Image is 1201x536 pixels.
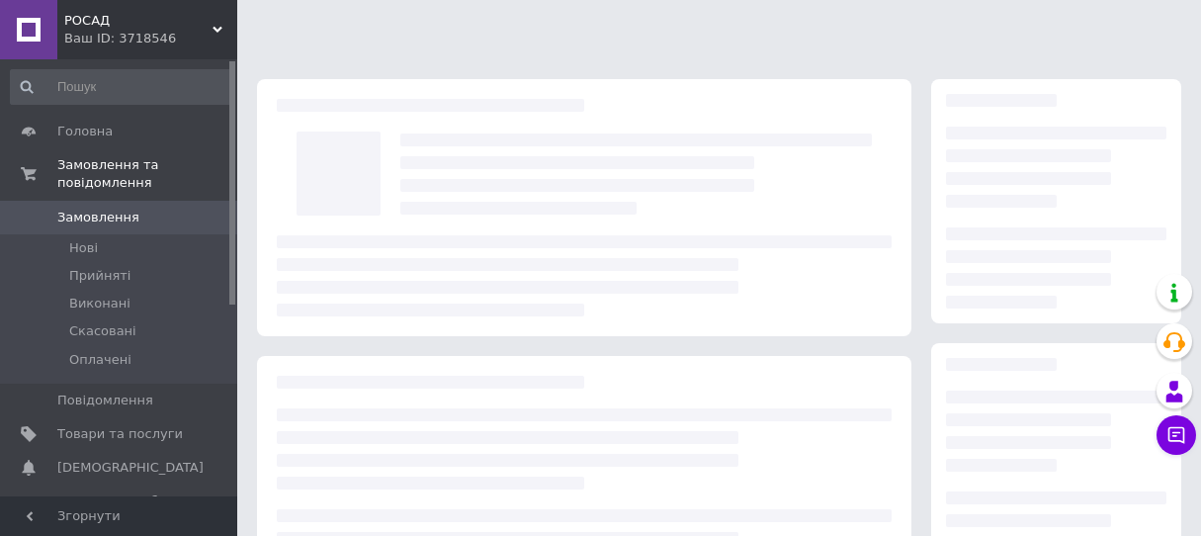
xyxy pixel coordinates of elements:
[57,425,183,443] span: Товари та послуги
[69,267,130,285] span: Прийняті
[69,322,136,340] span: Скасовані
[57,156,237,192] span: Замовлення та повідомлення
[57,492,183,528] span: Показники роботи компанії
[64,30,237,47] div: Ваш ID: 3718546
[69,239,98,257] span: Нові
[64,12,213,30] span: РОСАД
[69,295,130,313] span: Виконані
[10,69,232,105] input: Пошук
[57,209,139,226] span: Замовлення
[57,392,153,409] span: Повідомлення
[57,459,204,477] span: [DEMOGRAPHIC_DATA]
[69,351,131,369] span: Оплачені
[57,123,113,140] span: Головна
[1157,415,1196,455] button: Чат з покупцем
